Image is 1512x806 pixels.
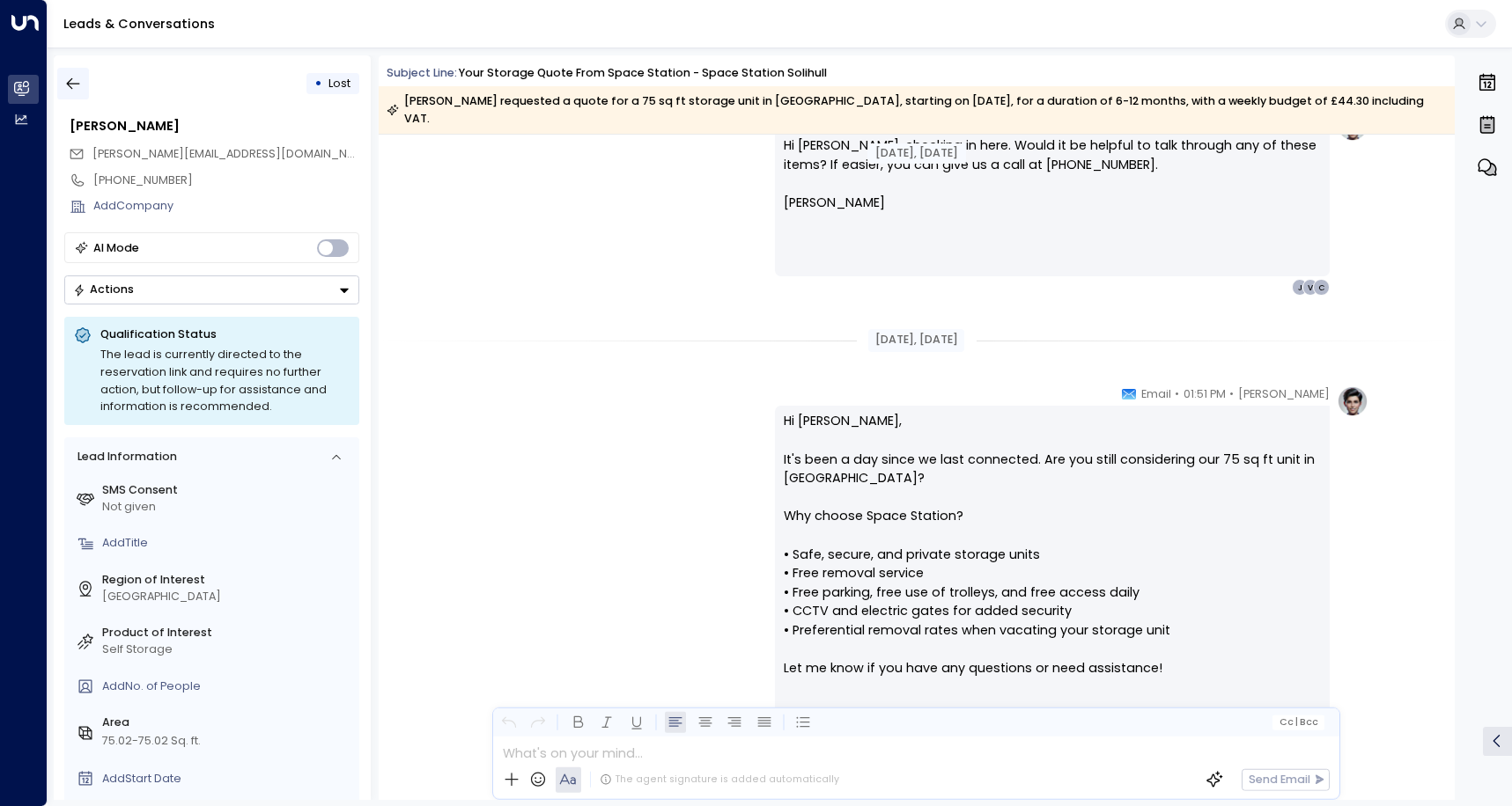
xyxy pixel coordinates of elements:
[1238,385,1330,403] span: [PERSON_NAME]
[63,15,215,33] a: Leads & Conversations
[100,326,350,342] p: Qualification Status
[867,143,966,164] div: [DATE], [DATE]
[102,733,201,750] div: 75.02-75.02 Sq. ft.
[102,535,353,552] div: AddTitle
[387,65,457,80] span: Subject Line:
[102,625,353,641] label: Product of Interest
[387,92,1445,128] div: [PERSON_NAME] requested a quote for a 75 sq ft storage unit in [GEOGRAPHIC_DATA], starting on [DA...
[314,70,322,98] div: •
[70,117,359,136] div: [PERSON_NAME]
[71,449,176,465] div: Lead Information
[92,146,374,161] span: [PERSON_NAME][EMAIL_ADDRESS][DOMAIN_NAME]
[868,329,963,352] div: [DATE], [DATE]
[328,76,350,91] span: Lost
[102,771,353,788] div: AddStart Date
[92,146,359,163] span: catherineejohnson@hotmail.com
[1292,279,1308,295] div: J
[1141,385,1171,403] span: Email
[102,678,353,695] div: AddNo. of People
[1175,385,1179,403] span: •
[102,641,353,658] div: Self Storage
[1184,385,1226,403] span: 01:51 PM
[102,589,353,605] div: [GEOGRAPHIC_DATA]
[73,282,134,297] div: Actions
[102,714,353,731] label: Area
[1229,385,1234,403] span: •
[1302,279,1318,295] div: V
[527,712,549,734] button: Redo
[102,482,353,499] label: SMS Consent
[459,65,827,82] div: Your storage quote from Space Station - Space Station Solihull
[600,773,839,787] div: The agent signature is added automatically
[93,198,359,215] div: AddCompany
[102,572,353,589] label: Region of Interest
[93,239,139,257] div: AI Mode
[1337,385,1368,417] img: profile-logo.png
[64,275,359,304] div: Button group with a nested menu
[784,412,1319,735] p: Hi [PERSON_NAME], It's been a day since we last connected. Are you still considering our 75 sq ft...
[784,136,1319,174] span: Hi [PERSON_NAME], checking in here. Would it be helpful to talk through any of these items? If ea...
[1295,717,1298,728] span: |
[1313,279,1329,295] div: C
[498,712,520,734] button: Undo
[93,172,359,189] div: [PHONE_NUMBER]
[1273,714,1325,729] button: Cc|Bcc
[102,499,353,516] div: Not given
[1280,717,1319,728] span: Cc Bcc
[64,275,359,304] button: Actions
[100,346,350,415] div: The lead is currently directed to the reservation link and requires no further action, but follow...
[784,194,885,213] span: [PERSON_NAME]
